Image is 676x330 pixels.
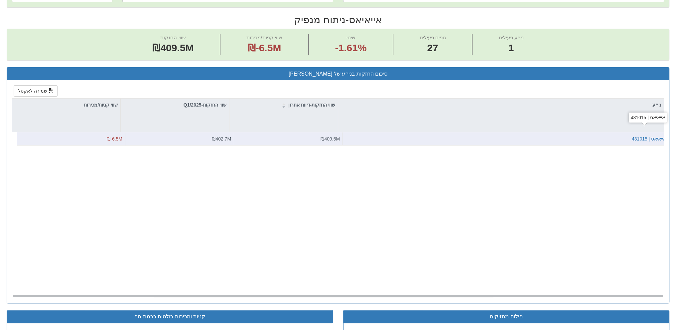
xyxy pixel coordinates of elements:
[498,35,523,40] span: ני״ע פעילים
[12,71,664,77] h3: סיכום החזקות בני״ע של [PERSON_NAME]
[338,99,664,111] div: ני״ע
[248,42,281,53] span: ₪-6.5M
[107,136,122,142] span: ₪-6.5M
[498,41,523,55] span: 1
[246,35,282,40] span: שווי קניות/מכירות
[160,35,186,40] span: שווי החזקות
[7,14,669,25] h2: אייאיאס - ניתוח מנפיק
[229,99,338,111] div: שווי החזקות-דיווח אחרון
[348,314,664,320] h3: פילוח מחזיקים
[321,136,340,142] span: ₪409.5M
[152,42,194,53] span: ₪409.5M
[14,85,58,97] button: שמירה לאקסל
[346,35,355,40] span: שינוי
[335,41,367,55] span: -1.61%
[212,136,231,142] span: ₪402.7M
[12,99,120,111] div: שווי קניות/מכירות
[419,41,446,55] span: 27
[12,314,328,320] h3: קניות ומכירות בולטות ברמת גוף
[629,113,666,123] div: אייאיאס | 431015
[632,136,666,142] button: אייאיאס | 431015
[121,99,229,111] div: שווי החזקות-Q1/2025
[419,35,446,40] span: גופים פעילים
